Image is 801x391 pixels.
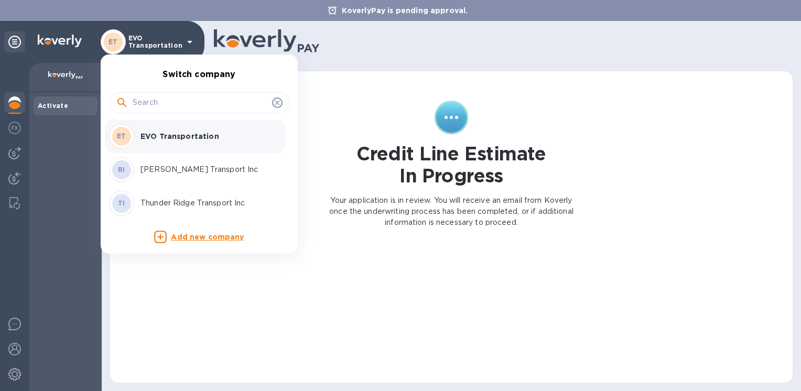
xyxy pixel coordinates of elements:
p: Add new company [171,232,244,243]
input: Search [133,95,268,111]
b: ET [117,132,126,140]
p: EVO Transportation [140,131,273,142]
b: RI [118,166,125,173]
b: TI [118,199,125,207]
p: [PERSON_NAME] Transport Inc [140,164,273,175]
p: Thunder Ridge Transport Inc [140,198,273,209]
